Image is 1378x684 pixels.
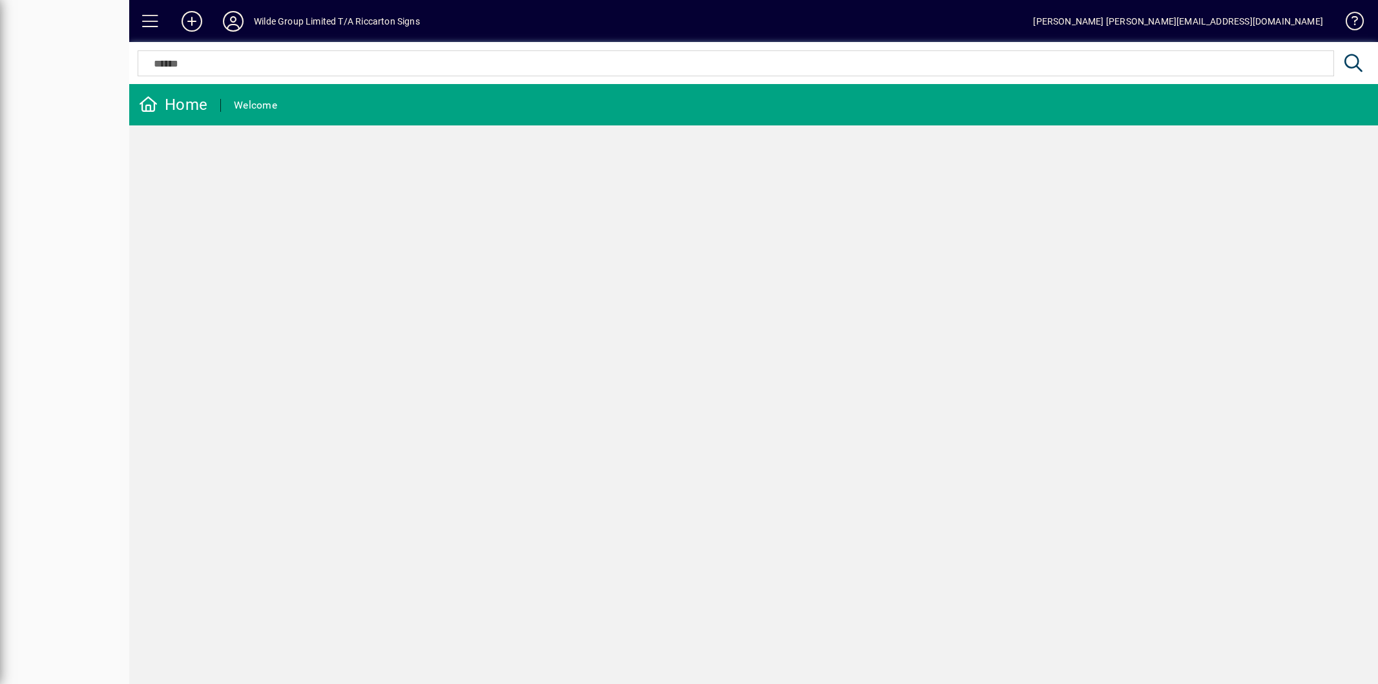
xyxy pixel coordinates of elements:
[139,94,207,115] div: Home
[171,10,213,33] button: Add
[213,10,254,33] button: Profile
[1336,3,1362,45] a: Knowledge Base
[234,95,277,116] div: Welcome
[1033,11,1323,32] div: [PERSON_NAME] [PERSON_NAME][EMAIL_ADDRESS][DOMAIN_NAME]
[254,11,420,32] div: Wilde Group Limited T/A Riccarton Signs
